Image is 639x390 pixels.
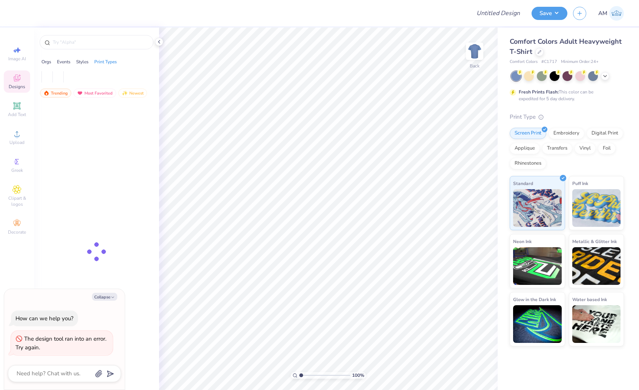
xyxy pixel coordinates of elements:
div: Transfers [542,143,572,154]
span: Comfort Colors Adult Heavyweight T-Shirt [510,37,622,56]
div: This color can be expedited for 5 day delivery. [519,89,611,102]
div: Print Type [510,113,624,121]
div: Print Types [94,58,117,65]
div: Styles [76,58,89,65]
strong: Fresh Prints Flash: [519,89,559,95]
span: Minimum Order: 24 + [561,59,599,65]
span: # C1717 [541,59,557,65]
div: Most Favorited [74,89,116,98]
img: Newest.gif [122,90,128,96]
img: Metallic & Glitter Ink [572,247,621,285]
div: Events [57,58,70,65]
img: most_fav.gif [77,90,83,96]
div: Digital Print [587,128,623,139]
div: Applique [510,143,540,154]
span: Greek [11,167,23,173]
img: trending.gif [43,90,49,96]
div: How can we help you? [15,315,74,322]
img: Amlan Mishra [609,6,624,21]
span: Add Text [8,112,26,118]
span: 100 % [352,372,364,379]
img: Glow in the Dark Ink [513,305,562,343]
img: Back [467,44,482,59]
span: Water based Ink [572,295,607,303]
span: Puff Ink [572,179,588,187]
img: Puff Ink [572,189,621,227]
div: Vinyl [575,143,596,154]
a: AM [598,6,624,21]
img: Neon Ink [513,247,562,285]
span: Neon Ink [513,237,532,245]
input: Try "Alpha" [52,38,149,46]
button: Collapse [92,293,117,301]
div: Orgs [41,58,51,65]
span: Standard [513,179,533,187]
img: Water based Ink [572,305,621,343]
img: Standard [513,189,562,227]
span: Designs [9,84,25,90]
input: Untitled Design [470,6,526,21]
span: Image AI [8,56,26,62]
span: Upload [9,139,25,145]
span: AM [598,9,607,18]
div: Trending [40,89,71,98]
div: Back [470,63,480,69]
div: The design tool ran into an error. Try again. [15,335,106,351]
span: Comfort Colors [510,59,538,65]
div: Screen Print [510,128,546,139]
span: Clipart & logos [4,195,30,207]
span: Decorate [8,229,26,235]
button: Save [532,7,567,20]
div: Embroidery [549,128,584,139]
div: Newest [118,89,147,98]
div: Rhinestones [510,158,546,169]
span: Metallic & Glitter Ink [572,237,617,245]
div: Foil [598,143,616,154]
span: Glow in the Dark Ink [513,295,556,303]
